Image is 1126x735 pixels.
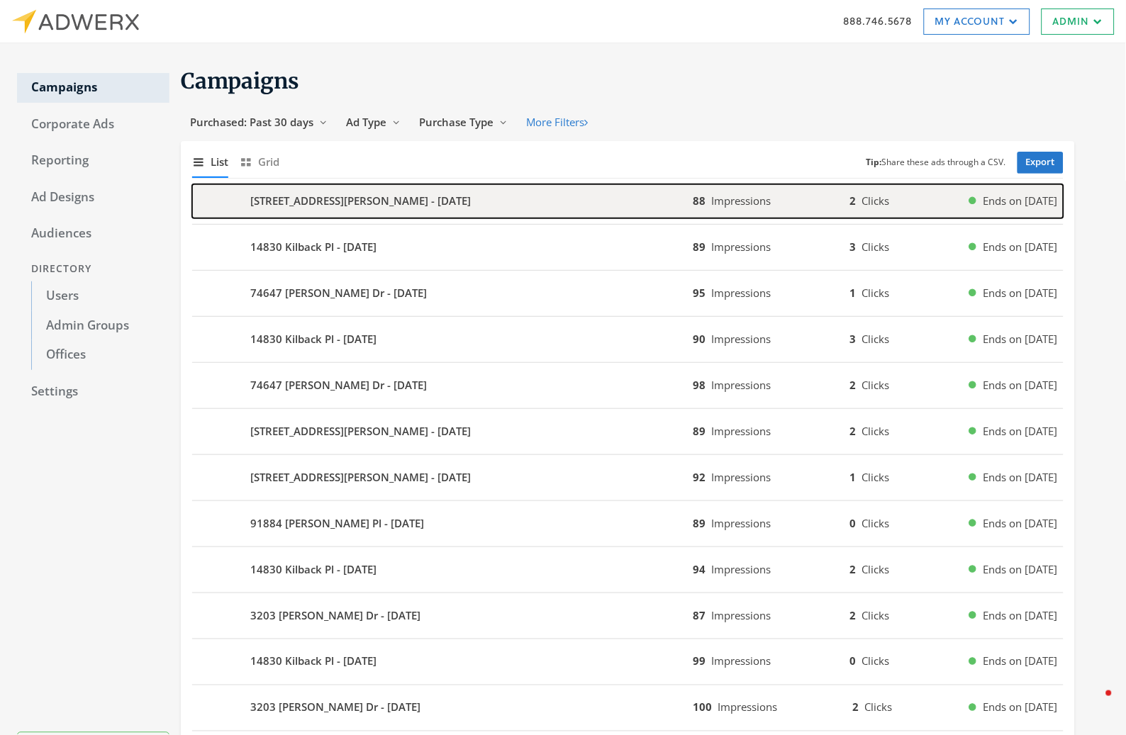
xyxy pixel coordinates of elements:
span: Impressions [712,378,771,392]
b: 2 [849,424,856,438]
a: Admin Groups [31,311,169,341]
button: Ad Type [337,109,410,135]
button: More Filters [517,109,597,135]
b: 0 [849,516,856,530]
button: [STREET_ADDRESS][PERSON_NAME] - [DATE]89Impressions2ClicksEnds on [DATE] [192,415,1064,449]
b: 14830 Kilback Pl - [DATE] [250,239,377,255]
a: Admin [1042,9,1115,35]
a: Campaigns [17,73,169,103]
span: Clicks [862,424,889,438]
span: Purchase Type [419,115,494,129]
button: 14830 Kilback Pl - [DATE]94Impressions2ClicksEnds on [DATE] [192,553,1064,587]
button: 3203 [PERSON_NAME] Dr - [DATE]87Impressions2ClicksEnds on [DATE] [192,599,1064,633]
span: Ends on [DATE] [983,377,1058,393]
b: 100 [693,700,713,714]
span: Ends on [DATE] [983,423,1058,439]
iframe: Intercom live chat [1078,687,1112,721]
button: [STREET_ADDRESS][PERSON_NAME] - [DATE]92Impressions1ClicksEnds on [DATE] [192,461,1064,495]
b: 14830 Kilback Pl - [DATE] [250,331,377,347]
b: 2 [849,193,856,208]
b: 1 [849,286,856,300]
span: Campaigns [181,67,299,94]
span: Ends on [DATE] [983,700,1058,716]
a: Offices [31,340,169,370]
b: 2 [849,378,856,392]
b: 95 [693,286,706,300]
b: [STREET_ADDRESS][PERSON_NAME] - [DATE] [250,423,471,439]
button: 74647 [PERSON_NAME] Dr - [DATE]98Impressions2ClicksEnds on [DATE] [192,369,1064,403]
a: 888.746.5678 [844,13,913,28]
span: Clicks [862,516,889,530]
b: 89 [693,424,706,438]
b: 74647 [PERSON_NAME] Dr - [DATE] [250,285,427,301]
small: Share these ads through a CSV. [866,156,1006,169]
span: Impressions [712,424,771,438]
span: Ends on [DATE] [983,515,1058,532]
span: Impressions [712,608,771,622]
span: Clicks [862,286,889,300]
a: Users [31,281,169,311]
span: Clicks [862,193,889,208]
button: 91884 [PERSON_NAME] Pl - [DATE]89Impressions0ClicksEnds on [DATE] [192,507,1064,541]
span: Impressions [712,562,771,576]
div: Directory [17,256,169,282]
b: 89 [693,240,706,254]
a: Corporate Ads [17,110,169,140]
span: Impressions [712,240,771,254]
button: Grid [240,147,279,177]
b: 99 [693,654,706,668]
span: Ends on [DATE] [983,193,1058,209]
span: Clicks [862,332,889,346]
span: Clicks [862,470,889,484]
b: 89 [693,516,706,530]
span: Impressions [712,286,771,300]
span: Impressions [712,193,771,208]
span: Clicks [865,700,893,714]
b: 14830 Kilback Pl - [DATE] [250,653,377,670]
b: 3203 [PERSON_NAME] Dr - [DATE] [250,607,420,624]
button: List [192,147,228,177]
span: Ends on [DATE] [983,285,1058,301]
span: List [211,154,228,170]
b: 1 [849,470,856,484]
b: 91884 [PERSON_NAME] Pl - [DATE] [250,515,424,532]
button: [STREET_ADDRESS][PERSON_NAME] - [DATE]88Impressions2ClicksEnds on [DATE] [192,184,1064,218]
b: 74647 [PERSON_NAME] Dr - [DATE] [250,377,427,393]
span: Impressions [712,516,771,530]
b: 0 [849,654,856,668]
span: Ends on [DATE] [983,469,1058,486]
b: [STREET_ADDRESS][PERSON_NAME] - [DATE] [250,469,471,486]
b: 94 [693,562,706,576]
button: Purchase Type [410,109,517,135]
b: 2 [849,608,856,622]
button: 74647 [PERSON_NAME] Dr - [DATE]95Impressions1ClicksEnds on [DATE] [192,276,1064,310]
button: 14830 Kilback Pl - [DATE]89Impressions3ClicksEnds on [DATE] [192,230,1064,264]
button: 14830 Kilback Pl - [DATE]90Impressions3ClicksEnds on [DATE] [192,322,1064,357]
span: Clicks [862,608,889,622]
span: Purchased: Past 30 days [190,115,313,129]
a: My Account [924,9,1030,35]
b: 3 [849,240,856,254]
b: 88 [693,193,706,208]
a: Export [1018,152,1064,174]
span: Clicks [862,562,889,576]
b: 2 [853,700,859,714]
b: 92 [693,470,706,484]
span: Ends on [DATE] [983,653,1058,670]
img: Adwerx [11,9,139,34]
span: Ends on [DATE] [983,331,1058,347]
a: Audiences [17,219,169,249]
span: Ends on [DATE] [983,239,1058,255]
span: Impressions [712,332,771,346]
span: Impressions [718,700,778,714]
span: Clicks [862,240,889,254]
span: Clicks [862,378,889,392]
b: 87 [693,608,706,622]
b: 2 [849,562,856,576]
span: Ends on [DATE] [983,607,1058,624]
span: Clicks [862,654,889,668]
span: Grid [258,154,279,170]
b: 98 [693,378,706,392]
button: 3203 [PERSON_NAME] Dr - [DATE]100Impressions2ClicksEnds on [DATE] [192,691,1064,725]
